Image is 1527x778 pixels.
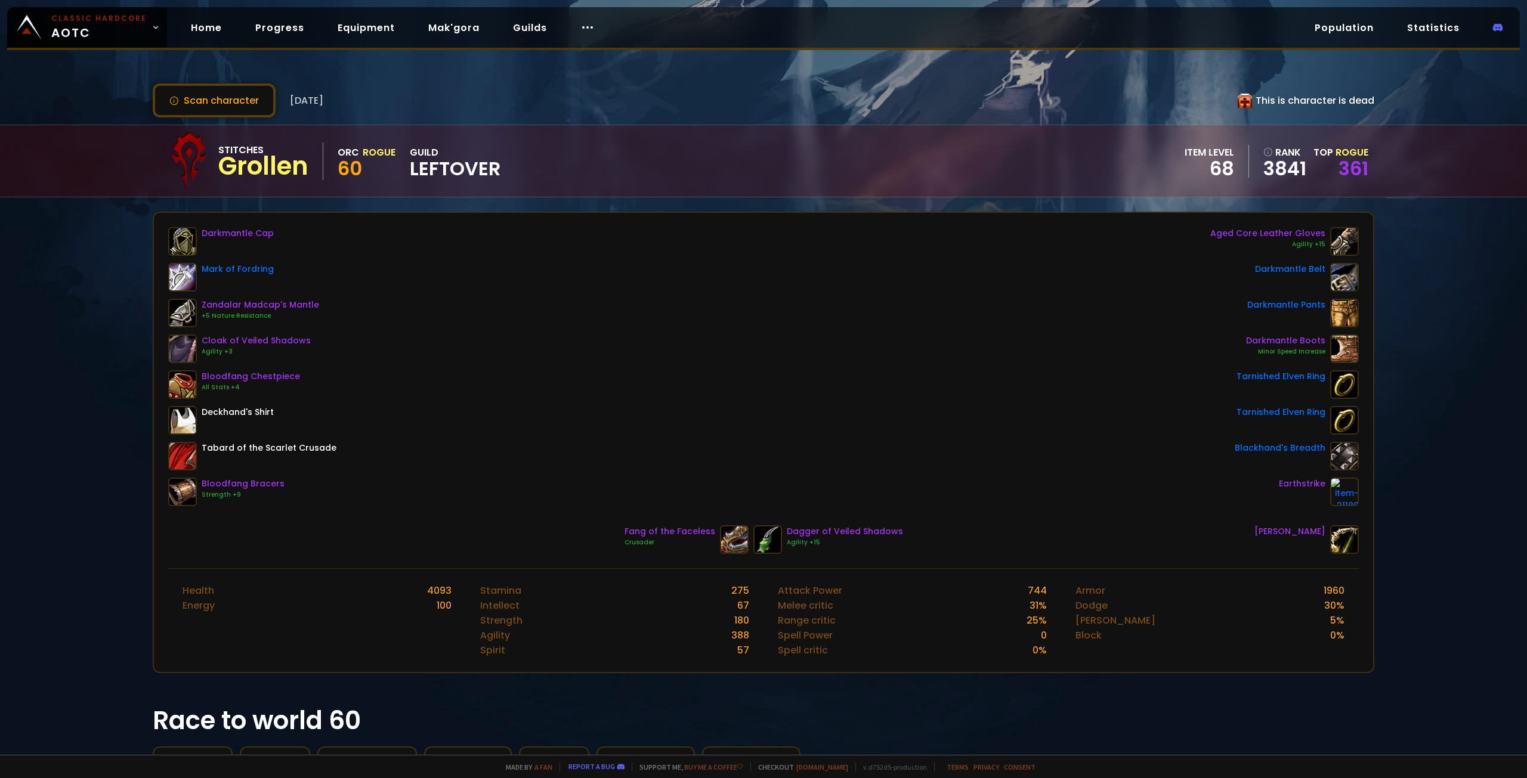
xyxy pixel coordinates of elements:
[218,142,308,157] div: Stitches
[168,227,197,256] img: item-22005
[153,702,1374,739] h1: Race to world 60
[1330,628,1344,643] div: 0 %
[1075,613,1155,628] div: [PERSON_NAME]
[1075,628,1102,643] div: Block
[625,538,715,547] div: Crusader
[720,525,749,554] img: item-19859
[1075,583,1105,598] div: Armor
[1313,145,1368,160] div: Top
[338,155,362,182] span: 60
[181,16,231,40] a: Home
[1237,370,1325,383] div: Tarnished Elven Ring
[202,299,319,311] div: Zandalar Madcap's Mantle
[168,299,197,327] img: item-19835
[632,762,743,771] span: Support me,
[437,598,452,613] div: 100
[731,583,749,598] div: 275
[480,628,510,643] div: Agility
[534,762,552,771] a: a fan
[1330,227,1359,256] img: item-18823
[1004,762,1035,771] a: Consent
[1254,525,1325,538] div: [PERSON_NAME]
[1263,160,1306,178] a: 3841
[202,442,336,454] div: Tabard of the Scarlet Crusade
[734,613,749,628] div: 180
[1324,598,1344,613] div: 30 %
[1263,145,1306,160] div: rank
[202,370,300,383] div: Bloodfang Chestpiece
[183,598,215,613] div: Energy
[338,145,359,160] div: Orc
[1075,598,1108,613] div: Dodge
[1330,478,1359,506] img: item-21180
[1330,263,1359,292] img: item-22002
[1246,334,1325,347] div: Darkmantle Boots
[202,311,319,321] div: +5 Nature Resistance
[168,406,197,435] img: item-5107
[778,643,828,658] div: Spell critic
[750,762,848,771] span: Checkout
[218,157,308,175] div: Grollen
[1041,628,1047,643] div: 0
[684,762,743,771] a: Buy me a coffee
[202,263,274,275] div: Mark of Fordring
[480,613,523,628] div: Strength
[778,583,842,598] div: Attack Power
[568,762,615,771] a: Report a bug
[796,762,848,771] a: [DOMAIN_NAME]
[731,628,749,643] div: 388
[7,7,167,48] a: Classic HardcoreAOTC
[480,583,521,598] div: Stamina
[51,13,147,42] span: AOTC
[787,538,903,547] div: Agility +15
[419,16,489,40] a: Mak'gora
[168,442,197,470] img: item-23192
[1185,145,1234,160] div: item level
[202,490,285,500] div: Strength +9
[1305,16,1383,40] a: Population
[737,598,749,613] div: 67
[973,762,999,771] a: Privacy
[947,762,969,771] a: Terms
[168,370,197,399] img: item-16905
[1330,442,1359,470] img: item-13965
[1255,263,1325,275] div: Darkmantle Belt
[202,406,274,419] div: Deckhand's Shirt
[168,263,197,292] img: item-15411
[1027,613,1047,628] div: 25 %
[1330,299,1359,327] img: item-22007
[1279,478,1325,490] div: Earthstrike
[778,598,833,613] div: Melee critic
[1330,406,1359,435] img: item-18500
[168,478,197,506] img: item-16911
[1028,583,1047,598] div: 744
[753,525,782,554] img: item-21404
[1330,613,1344,628] div: 5 %
[427,583,452,598] div: 4093
[480,643,505,658] div: Spirit
[168,334,197,363] img: item-21406
[51,13,147,24] small: Classic Hardcore
[1398,16,1469,40] a: Statistics
[1330,525,1359,554] img: item-17069
[1033,643,1047,658] div: 0 %
[1330,370,1359,399] img: item-18500
[202,478,285,490] div: Bloodfang Bracers
[202,383,300,392] div: All Stats +4
[1237,406,1325,419] div: Tarnished Elven Ring
[1210,240,1325,249] div: Agility +15
[246,16,314,40] a: Progress
[1235,442,1325,454] div: Blackhand's Breadth
[480,598,520,613] div: Intellect
[290,93,323,108] span: [DATE]
[410,160,500,178] span: LEFTOVER
[787,525,903,538] div: Dagger of Veiled Shadows
[1210,227,1325,240] div: Aged Core Leather Gloves
[855,762,927,771] span: v. d752d5 - production
[1030,598,1047,613] div: 31 %
[202,347,311,357] div: Agility +3
[1246,347,1325,357] div: Minor Speed Increase
[737,643,749,658] div: 57
[1336,145,1368,159] span: Rogue
[153,83,276,117] button: Scan character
